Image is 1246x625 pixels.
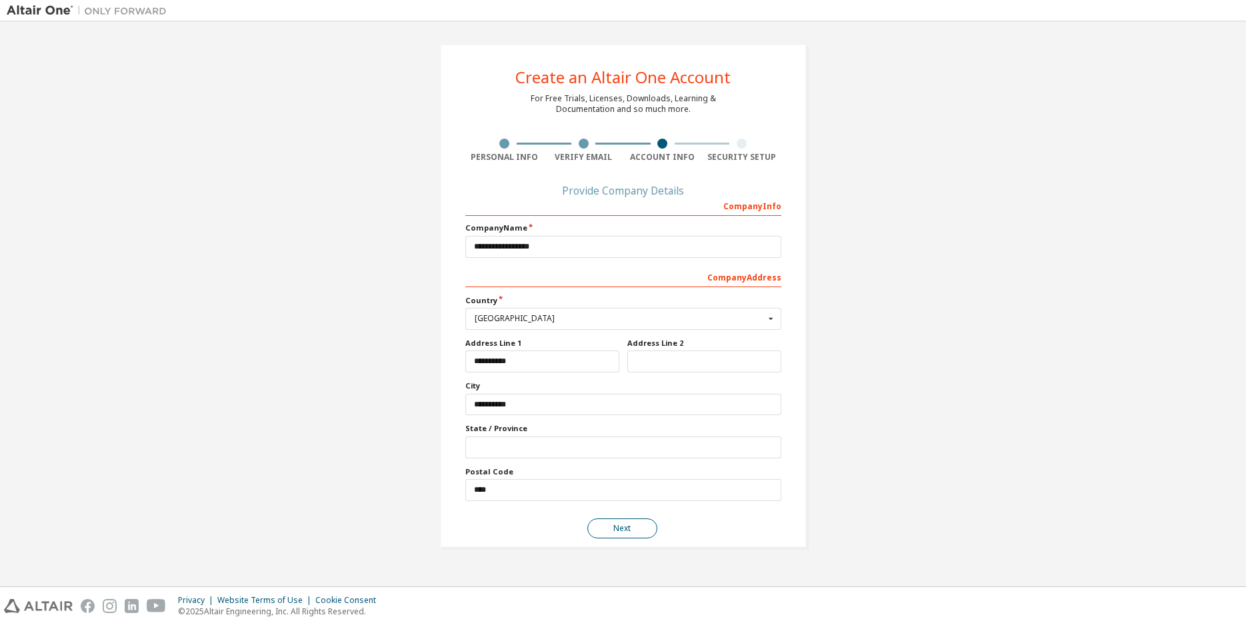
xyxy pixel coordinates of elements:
img: Altair One [7,4,173,17]
label: State / Province [465,423,781,434]
label: Country [465,295,781,306]
img: linkedin.svg [125,599,139,613]
img: facebook.svg [81,599,95,613]
div: Website Terms of Use [217,595,315,606]
div: [GEOGRAPHIC_DATA] [475,314,765,322]
label: Address Line 1 [465,338,619,348]
div: Security Setup [702,152,781,163]
button: Next [587,518,657,538]
label: Company Name [465,223,781,233]
div: Company Address [465,266,781,287]
label: Postal Code [465,466,781,477]
div: Verify Email [544,152,623,163]
label: City [465,380,781,391]
div: Company Info [465,195,781,216]
div: Account Info [623,152,703,163]
img: altair_logo.svg [4,599,73,613]
div: For Free Trials, Licenses, Downloads, Learning & Documentation and so much more. [531,93,716,115]
label: Address Line 2 [627,338,781,348]
div: Privacy [178,595,217,606]
div: Cookie Consent [315,595,384,606]
img: instagram.svg [103,599,117,613]
div: Create an Altair One Account [515,69,731,85]
div: Personal Info [465,152,545,163]
div: Provide Company Details [465,187,781,195]
img: youtube.svg [147,599,166,613]
p: © 2025 Altair Engineering, Inc. All Rights Reserved. [178,606,384,617]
